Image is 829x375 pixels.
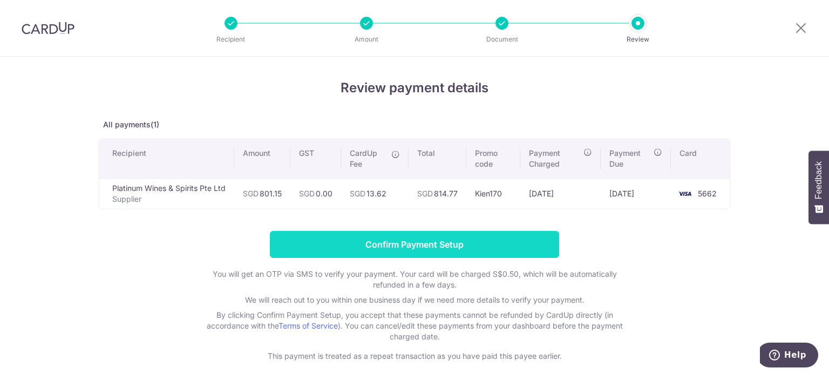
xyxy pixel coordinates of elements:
[350,189,365,198] span: SGD
[350,148,386,169] span: CardUp Fee
[327,34,406,45] p: Amount
[199,295,630,305] p: We will reach out to you within one business day if we need more details to verify your payment.
[462,34,542,45] p: Document
[814,161,824,199] span: Feedback
[290,178,341,209] td: 0.00
[99,119,730,130] p: All payments(1)
[808,151,829,224] button: Feedback - Show survey
[598,34,678,45] p: Review
[234,178,290,209] td: 801.15
[234,139,290,178] th: Amount
[199,269,630,290] p: You will get an OTP via SMS to verify your payment. Your card will be charged S$0.50, which will ...
[278,321,338,330] a: Terms of Service
[671,139,730,178] th: Card
[341,178,409,209] td: 13.62
[529,148,580,169] span: Payment Charged
[466,178,520,209] td: Kien170
[409,178,466,209] td: 814.77
[698,189,717,198] span: 5662
[601,178,671,209] td: [DATE]
[199,351,630,362] p: This payment is treated as a repeat transaction as you have paid this payee earlier.
[674,187,696,200] img: <span class="translation_missing" title="translation missing: en.account_steps.new_confirm_form.b...
[199,310,630,342] p: By clicking Confirm Payment Setup, you accept that these payments cannot be refunded by CardUp di...
[409,139,466,178] th: Total
[99,139,234,178] th: Recipient
[270,231,559,258] input: Confirm Payment Setup
[299,189,315,198] span: SGD
[466,139,520,178] th: Promo code
[112,194,226,204] p: Supplier
[99,178,234,209] td: Platinum Wines & Spirits Pte Ltd
[22,22,74,35] img: CardUp
[191,34,271,45] p: Recipient
[520,178,601,209] td: [DATE]
[417,189,433,198] span: SGD
[99,78,730,98] h4: Review payment details
[760,343,818,370] iframe: Opens a widget where you can find more information
[290,139,341,178] th: GST
[243,189,259,198] span: SGD
[609,148,650,169] span: Payment Due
